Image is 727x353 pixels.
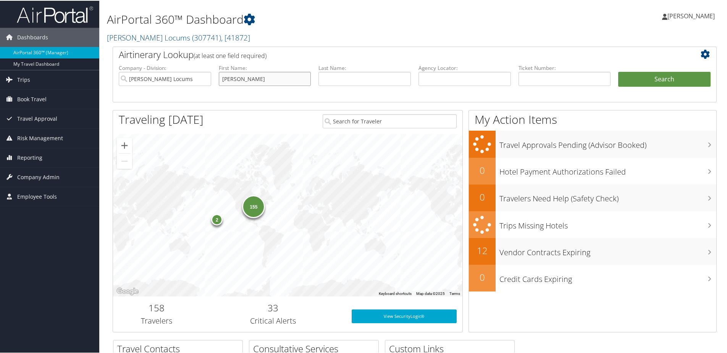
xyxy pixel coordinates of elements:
[115,286,140,296] a: Open this area in Google Maps (opens a new window)
[117,153,132,168] button: Zoom out
[17,128,63,147] span: Risk Management
[499,243,716,257] h3: Vendor Contracts Expiring
[194,51,267,59] span: (at least one field required)
[499,269,716,284] h3: Credit Cards Expiring
[469,264,716,291] a: 0Credit Cards Expiring
[17,147,42,167] span: Reporting
[119,315,195,325] h3: Travelers
[499,162,716,176] h3: Hotel Payment Authorizations Failed
[379,290,412,296] button: Keyboard shortcuts
[107,32,250,42] a: [PERSON_NAME] Locums
[17,70,30,89] span: Trips
[242,194,265,217] div: 155
[212,213,223,225] div: 2
[17,89,47,108] span: Book Travel
[469,111,716,127] h1: My Action Items
[618,71,711,86] button: Search
[17,108,57,128] span: Travel Approval
[469,243,496,256] h2: 12
[469,163,496,176] h2: 0
[17,27,48,46] span: Dashboards
[469,270,496,283] h2: 0
[323,113,457,128] input: Search for Traveler
[119,111,204,127] h1: Traveling [DATE]
[119,63,211,71] label: Company - Division:
[117,137,132,152] button: Zoom in
[519,63,611,71] label: Ticket Number:
[418,63,511,71] label: Agency Locator:
[318,63,411,71] label: Last Name:
[119,47,660,60] h2: Airtinerary Lookup
[17,186,57,206] span: Employee Tools
[352,309,457,322] a: View SecurityLogic®
[499,189,716,203] h3: Travelers Need Help (Safety Check)
[499,135,716,150] h3: Travel Approvals Pending (Advisor Booked)
[206,315,340,325] h3: Critical Alerts
[469,130,716,157] a: Travel Approvals Pending (Advisor Booked)
[469,184,716,211] a: 0Travelers Need Help (Safety Check)
[206,301,340,314] h2: 33
[219,63,311,71] label: First Name:
[469,211,716,238] a: Trips Missing Hotels
[221,32,250,42] span: , [ 41872 ]
[115,286,140,296] img: Google
[17,5,93,23] img: airportal-logo.png
[469,237,716,264] a: 12Vendor Contracts Expiring
[667,11,715,19] span: [PERSON_NAME]
[499,216,716,230] h3: Trips Missing Hotels
[469,157,716,184] a: 0Hotel Payment Authorizations Failed
[17,167,60,186] span: Company Admin
[469,190,496,203] h2: 0
[119,301,195,314] h2: 158
[449,291,460,295] a: Terms (opens in new tab)
[662,4,722,27] a: [PERSON_NAME]
[107,11,517,27] h1: AirPortal 360™ Dashboard
[192,32,221,42] span: ( 307741 )
[416,291,445,295] span: Map data ©2025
